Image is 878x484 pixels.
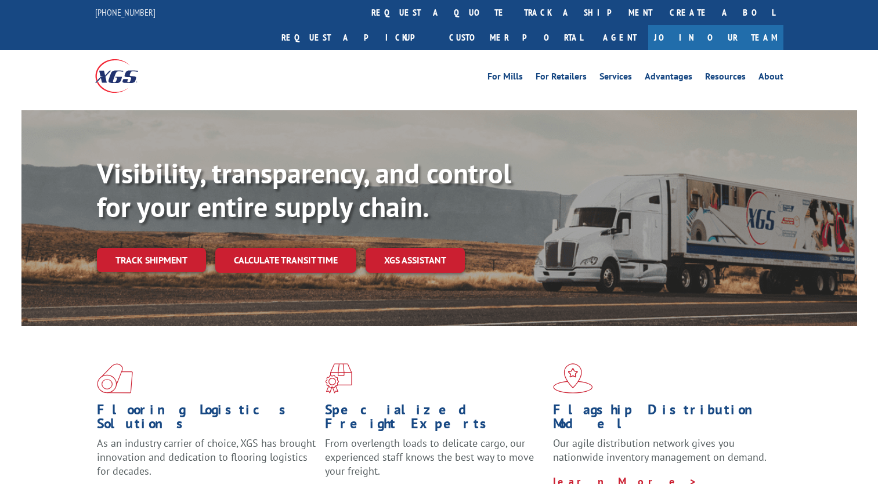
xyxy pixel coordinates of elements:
h1: Flagship Distribution Model [553,403,772,436]
a: About [758,72,783,85]
a: XGS ASSISTANT [366,248,465,273]
b: Visibility, transparency, and control for your entire supply chain. [97,155,511,225]
a: Calculate transit time [215,248,356,273]
a: Track shipment [97,248,206,272]
a: Request a pickup [273,25,440,50]
a: Advantages [645,72,692,85]
img: xgs-icon-total-supply-chain-intelligence-red [97,363,133,393]
a: For Mills [487,72,523,85]
a: [PHONE_NUMBER] [95,6,156,18]
h1: Flooring Logistics Solutions [97,403,316,436]
a: Resources [705,72,746,85]
a: Customer Portal [440,25,591,50]
h1: Specialized Freight Experts [325,403,544,436]
img: xgs-icon-focused-on-flooring-red [325,363,352,393]
img: xgs-icon-flagship-distribution-model-red [553,363,593,393]
a: Services [599,72,632,85]
span: Our agile distribution network gives you nationwide inventory management on demand. [553,436,767,464]
a: Join Our Team [648,25,783,50]
a: For Retailers [536,72,587,85]
span: As an industry carrier of choice, XGS has brought innovation and dedication to flooring logistics... [97,436,316,478]
a: Agent [591,25,648,50]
